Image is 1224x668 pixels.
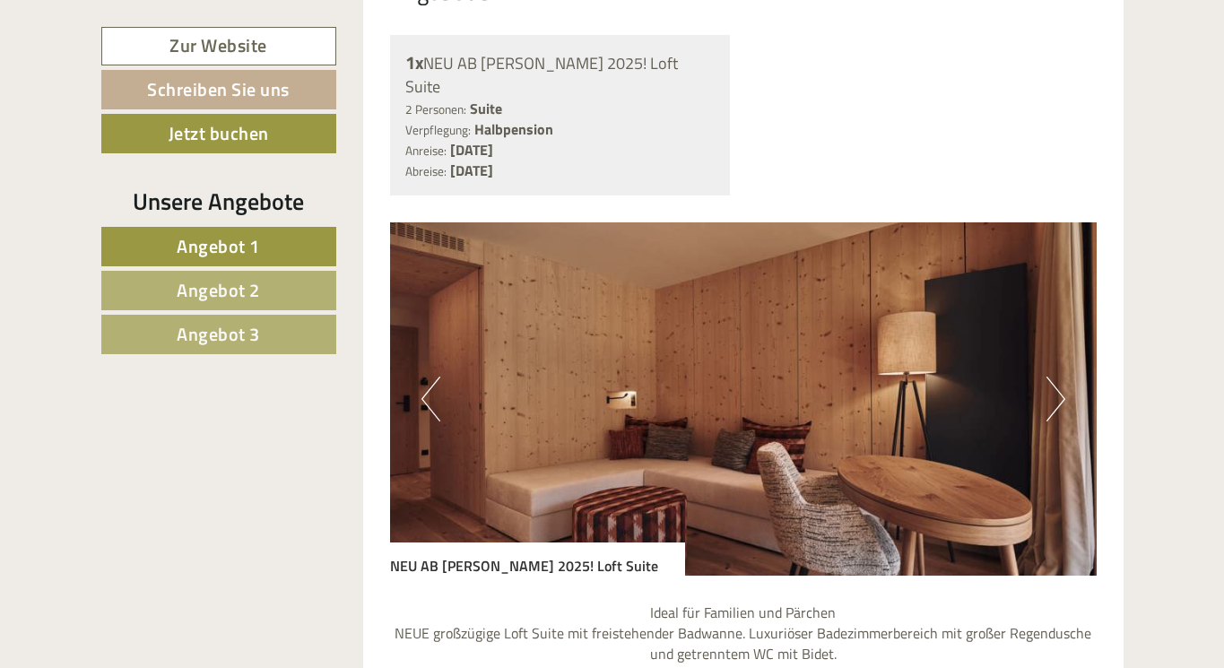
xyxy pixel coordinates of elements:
b: [DATE] [450,139,493,160]
span: Angebot 3 [177,320,260,348]
a: Zur Website [101,27,336,65]
a: Jetzt buchen [101,114,336,153]
div: NEU AB [PERSON_NAME] 2025! Loft Suite [405,50,715,99]
b: 1x [405,48,423,76]
button: Next [1046,377,1065,421]
small: 2 Personen: [405,100,466,118]
span: Angebot 1 [177,232,260,260]
span: Angebot 2 [177,276,260,304]
a: Schreiben Sie uns [101,70,336,109]
img: image [390,222,1097,576]
b: [DATE] [450,160,493,181]
small: Verpflegung: [405,121,471,139]
button: Previous [421,377,440,421]
div: NEU AB [PERSON_NAME] 2025! Loft Suite [390,542,685,577]
small: Anreise: [405,142,447,160]
small: Abreise: [405,162,447,180]
b: Halbpension [474,118,553,140]
b: Suite [470,98,502,119]
div: Unsere Angebote [101,185,336,218]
